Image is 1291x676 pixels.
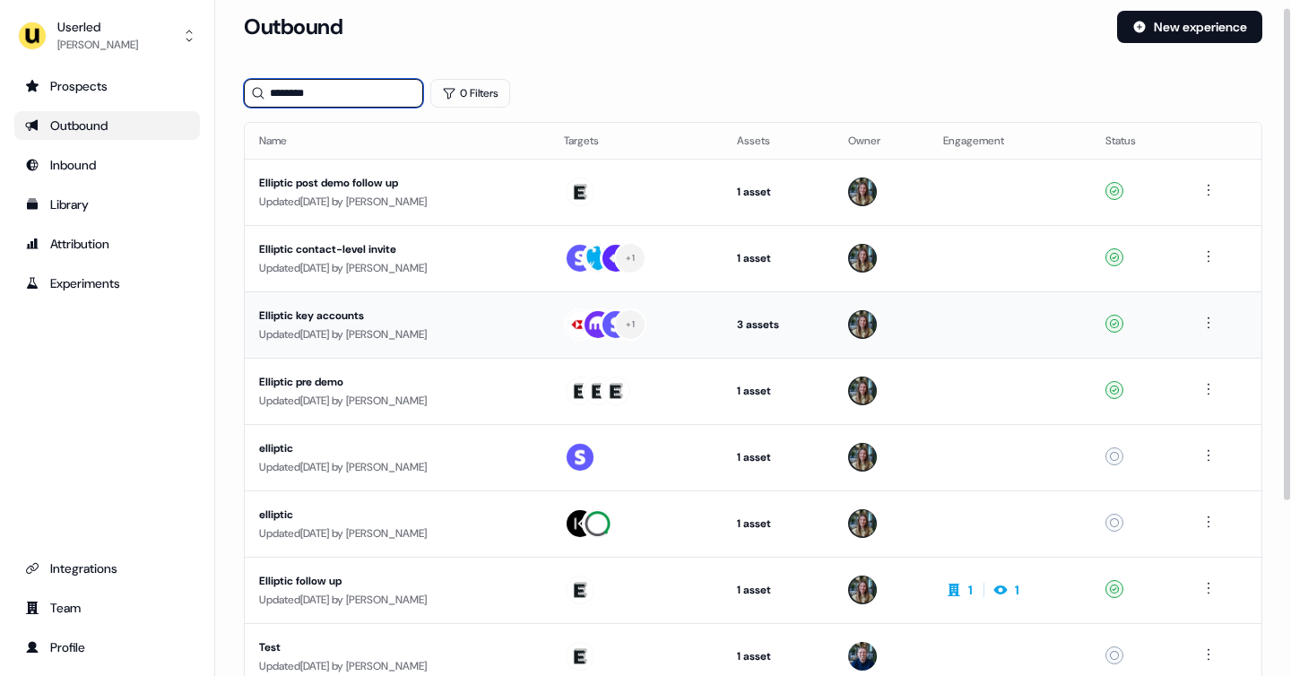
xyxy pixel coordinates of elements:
th: Owner [834,123,929,159]
a: Go to prospects [14,72,200,100]
div: elliptic [259,506,535,524]
img: Charlotte [848,509,877,538]
img: Charlotte [848,576,877,604]
div: Team [25,599,189,617]
img: Charlotte [848,178,877,206]
button: Userled[PERSON_NAME] [14,14,200,57]
img: Charlotte [848,310,877,339]
div: Updated [DATE] by [PERSON_NAME] [259,259,535,277]
img: Charlotte [848,443,877,472]
div: 3 assets [737,316,819,334]
img: Charlotte [848,244,877,273]
th: Name [245,123,550,159]
div: + 1 [626,316,635,333]
button: 0 Filters [430,79,510,108]
h3: Outbound [244,13,342,40]
div: 1 asset [737,515,819,533]
div: 1 [968,581,973,599]
div: Updated [DATE] by [PERSON_NAME] [259,392,535,410]
div: elliptic [259,439,535,457]
div: Updated [DATE] by [PERSON_NAME] [259,193,535,211]
div: Elliptic follow up [259,572,535,590]
th: Assets [723,123,834,159]
div: 1 asset [737,249,819,267]
div: Library [25,195,189,213]
div: 1 asset [737,647,819,665]
th: Status [1091,123,1183,159]
img: James [848,642,877,671]
div: Updated [DATE] by [PERSON_NAME] [259,524,535,542]
div: Elliptic post demo follow up [259,174,535,192]
a: Go to Inbound [14,151,200,179]
img: Charlotte [848,377,877,405]
div: 1 asset [737,581,819,599]
div: Test [259,638,535,656]
div: Updated [DATE] by [PERSON_NAME] [259,591,535,609]
a: Go to experiments [14,269,200,298]
div: [PERSON_NAME] [57,36,138,54]
div: Updated [DATE] by [PERSON_NAME] [259,325,535,343]
div: Userled [57,18,138,36]
div: Profile [25,638,189,656]
div: 1 asset [737,448,819,466]
div: 1 asset [737,382,819,400]
div: Elliptic pre demo [259,373,535,391]
div: Experiments [25,274,189,292]
a: Go to attribution [14,230,200,258]
th: Targets [550,123,723,159]
div: Elliptic contact-level invite [259,240,535,258]
a: Go to team [14,594,200,622]
a: Go to profile [14,633,200,662]
button: New experience [1117,11,1262,43]
div: Inbound [25,156,189,174]
div: Attribution [25,235,189,253]
div: + 1 [626,250,635,266]
a: Go to outbound experience [14,111,200,140]
div: 1 asset [737,183,819,201]
div: 1 [1015,581,1019,599]
div: Integrations [25,559,189,577]
div: Outbound [25,117,189,134]
th: Engagement [929,123,1092,159]
div: Prospects [25,77,189,95]
div: Updated [DATE] by [PERSON_NAME] [259,458,535,476]
div: Elliptic key accounts [259,307,535,325]
a: Go to integrations [14,554,200,583]
a: Go to templates [14,190,200,219]
div: Updated [DATE] by [PERSON_NAME] [259,657,535,675]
